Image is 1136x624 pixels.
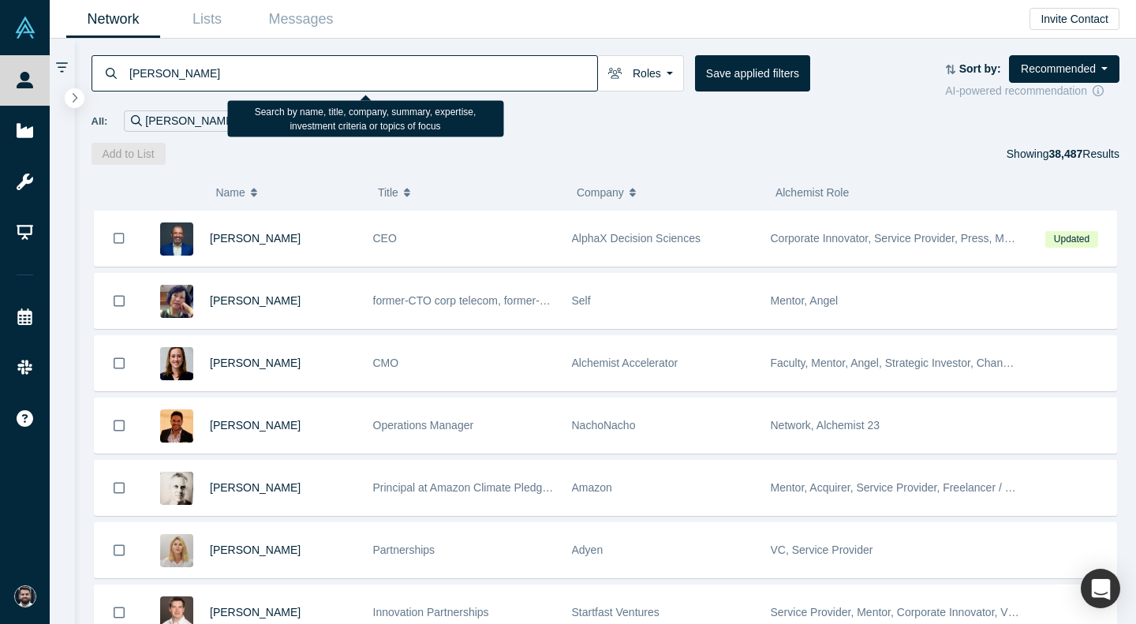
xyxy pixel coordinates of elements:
span: CEO [373,232,397,245]
span: Principal at Amazon Climate Pledge Fund [373,481,577,494]
button: Bookmark [95,274,144,328]
span: Operations Manager [373,419,474,432]
span: Service Provider, Mentor, Corporate Innovator, VC, Angel [771,606,1050,618]
span: Name [215,176,245,209]
img: Devon Crews's Profile Image [160,347,193,380]
button: Roles [597,55,684,92]
a: [PERSON_NAME] [210,232,301,245]
button: Title [378,176,560,209]
a: Lists [160,1,254,38]
a: [PERSON_NAME] [210,357,301,369]
span: Alchemist Role [775,186,849,199]
button: Bookmark [95,336,144,390]
button: Save applied filters [695,55,810,92]
span: Corporate Innovator, Service Provider, Press, Mentor, VC [771,232,1051,245]
img: Rafi Wadan's Account [14,585,36,607]
img: Marjorie Hsu's Profile Image [160,285,193,318]
a: [PERSON_NAME] [210,481,301,494]
a: [PERSON_NAME] [210,606,301,618]
img: Sammy Haroon's Profile Image [160,222,193,256]
span: Alchemist Accelerator [572,357,678,369]
span: Self [572,294,591,307]
button: Bookmark [95,211,144,266]
div: [PERSON_NAME] [124,110,255,132]
a: Messages [254,1,348,38]
a: [PERSON_NAME] [210,294,301,307]
button: Recommended [1009,55,1119,83]
button: Bookmark [95,523,144,577]
span: Mentor, Angel [771,294,839,307]
span: Results [1048,148,1119,160]
span: NachoNacho [572,419,636,432]
a: Network [66,1,160,38]
span: Amazon [572,481,612,494]
button: Name [215,176,361,209]
button: Company [577,176,759,209]
span: former-CTO corp telecom, former-CRO startup, board member and advisor, strategic technical busine... [373,294,980,307]
button: Bookmark [95,461,144,515]
span: Adyen [572,544,603,556]
span: Title [378,176,398,209]
span: Network, Alchemist 23 [771,419,880,432]
button: Add to List [92,143,166,165]
strong: Sort by: [959,62,1001,75]
input: Search by name, title, company, summary, expertise, investment criteria or topics of focus [128,54,597,92]
span: VC, Service Provider [771,544,873,556]
img: Amin Jallouli's Profile Image [160,409,193,443]
div: AI-powered recommendation [945,83,1119,99]
span: AlphaX Decision Sciences [572,232,701,245]
img: Dominika Basak's Profile Image [160,534,193,567]
button: Remove Filter [236,112,248,130]
button: Bookmark [95,398,144,453]
span: Innovation Partnerships [373,606,489,618]
a: [PERSON_NAME] [210,544,301,556]
span: Partnerships [373,544,435,556]
span: Startfast Ventures [572,606,660,618]
img: Nick Ellis's Profile Image [160,472,193,505]
span: Updated [1045,231,1097,248]
div: Showing [1007,143,1119,165]
strong: 38,487 [1048,148,1082,160]
a: [PERSON_NAME] [210,419,301,432]
button: Invite Contact [1029,8,1119,30]
span: Company [577,176,624,209]
span: All: [92,114,108,129]
span: CMO [373,357,399,369]
img: Alchemist Vault Logo [14,17,36,39]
